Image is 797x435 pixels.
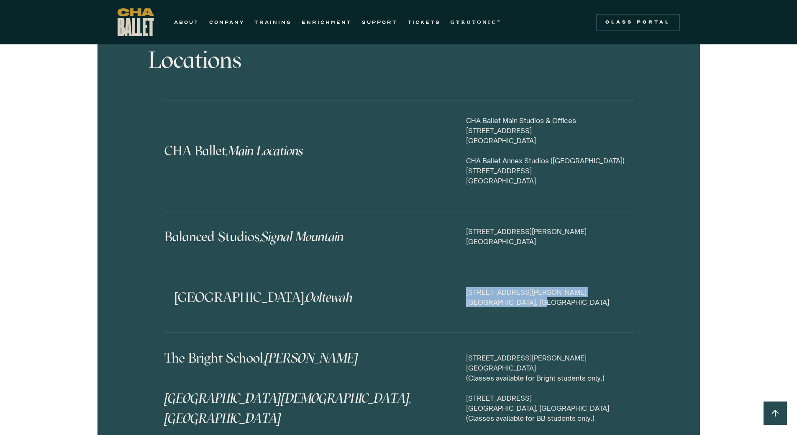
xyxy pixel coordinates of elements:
div: [STREET_ADDRESS][PERSON_NAME] [GEOGRAPHIC_DATA], [GEOGRAPHIC_DATA] [466,287,633,307]
a: COMPANY [209,17,244,27]
a: GYROTONIC® [451,17,502,27]
h4: [GEOGRAPHIC_DATA], [174,287,466,307]
a: Class Portal [596,14,680,31]
em: Main Locations [228,143,303,159]
a: ENRICHMENT [302,17,352,27]
div: CHA Ballet Main Studios & Offices [STREET_ADDRESS] [GEOGRAPHIC_DATA] CHA Ballet Annex Studios ([G... [466,116,633,186]
div: Class Portal [601,19,675,26]
em: [PERSON_NAME] [GEOGRAPHIC_DATA][DEMOGRAPHIC_DATA], [GEOGRAPHIC_DATA] [164,350,412,426]
h4: Balanced Studios, [164,227,456,247]
a: ABOUT [174,17,199,27]
em: Signal Mountain [261,229,343,245]
a: SUPPORT [362,17,397,27]
sup: ® [497,19,502,23]
a: TICKETS [407,17,441,27]
h3: Locations [148,45,650,75]
div: [STREET_ADDRESS][PERSON_NAME] [GEOGRAPHIC_DATA] (Classes available for Bright students only.) [ST... [466,353,633,423]
h4: CHA Ballet, [164,141,456,161]
a: TRAINING [254,17,292,27]
em: Ooltewah [306,289,352,305]
strong: GYROTONIC [451,19,497,25]
h4: The Bright School, [164,348,456,428]
a: home [118,8,154,36]
div: [STREET_ADDRESS][PERSON_NAME] [GEOGRAPHIC_DATA] [466,227,633,247]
